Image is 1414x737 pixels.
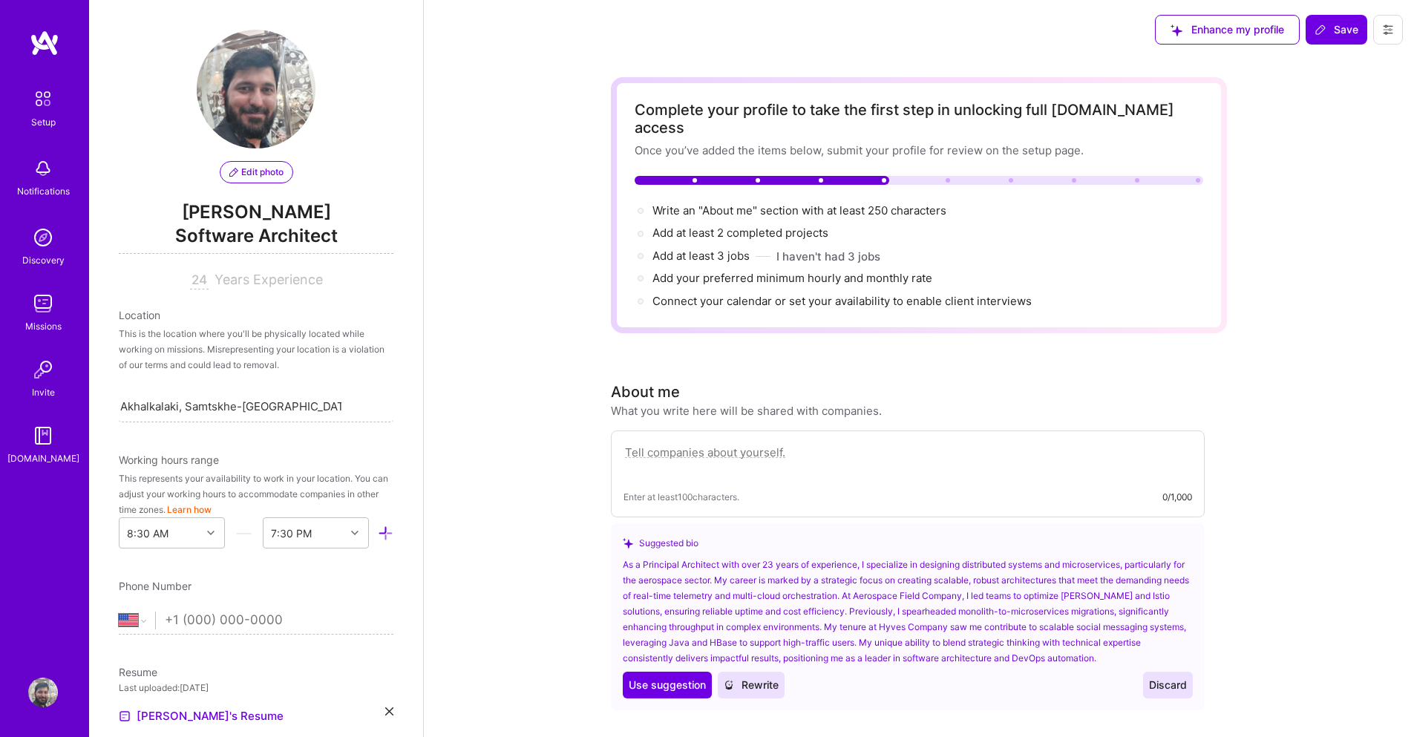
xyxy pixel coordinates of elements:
[229,166,284,179] span: Edit photo
[28,223,58,252] img: discovery
[127,525,168,541] div: 8:30 AM
[220,161,293,183] button: Edit photo
[1315,22,1358,37] span: Save
[611,381,680,403] div: About me
[623,557,1193,666] div: As a Principal Architect with over 23 years of experience, I specialize in designing distributed ...
[611,403,882,419] div: What you write here will be shared with companies.
[229,168,238,177] i: icon PencilPurple
[119,680,393,695] div: Last uploaded: [DATE]
[1306,15,1367,45] button: Save
[385,707,393,715] i: icon Close
[119,326,393,373] div: This is the location where you'll be physically located while working on missions. Misrepresentin...
[652,203,949,217] span: Write an "About me" section with at least 250 characters
[119,707,284,725] a: [PERSON_NAME]'s Resume
[119,223,393,254] span: Software Architect
[165,599,393,642] input: +1 (000) 000-0000
[718,672,785,698] button: Rewrite
[652,294,1032,308] span: Connect your calendar or set your availability to enable client interviews
[119,666,157,678] span: Resume
[776,249,880,264] button: I haven't had 3 jobs
[635,143,1203,158] div: Once you’ve added the items below, submit your profile for review on the setup page.
[207,529,215,537] i: icon Chevron
[652,226,828,240] span: Add at least 2 completed projects
[27,83,59,114] img: setup
[28,289,58,318] img: teamwork
[28,154,58,183] img: bell
[119,201,393,223] span: [PERSON_NAME]
[351,529,359,537] i: icon Chevron
[623,489,739,505] span: Enter at least 100 characters.
[22,252,65,268] div: Discovery
[28,421,58,451] img: guide book
[215,272,323,287] span: Years Experience
[652,271,932,285] span: Add your preferred minimum hourly and monthly rate
[623,537,633,548] i: icon SuggestedTeams
[623,535,1193,551] div: Suggested bio
[724,680,734,690] i: icon CrystalBall
[7,451,79,466] div: [DOMAIN_NAME]
[30,30,59,56] img: logo
[652,249,750,263] span: Add at least 3 jobs
[119,307,393,323] div: Location
[32,384,55,400] div: Invite
[28,355,58,384] img: Invite
[236,525,252,541] i: icon HorizontalInLineDivider
[119,710,131,722] img: Resume
[629,678,706,692] span: Use suggestion
[271,525,312,541] div: 7:30 PM
[1143,672,1193,698] button: Discard
[25,318,62,334] div: Missions
[31,114,56,130] div: Setup
[119,580,192,592] span: Phone Number
[167,502,212,517] button: Learn how
[24,678,62,707] a: User Avatar
[28,678,58,707] img: User Avatar
[119,471,393,517] div: This represents your availability to work in your location. You can adjust your working hours to ...
[623,672,712,698] button: Use suggestion
[119,453,219,466] span: Working hours range
[635,101,1203,137] div: Complete your profile to take the first step in unlocking full [DOMAIN_NAME] access
[197,30,315,148] img: User Avatar
[190,272,209,289] input: XX
[1149,678,1187,692] span: Discard
[17,183,70,199] div: Notifications
[1162,489,1192,505] div: 0/1,000
[724,678,779,692] span: Rewrite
